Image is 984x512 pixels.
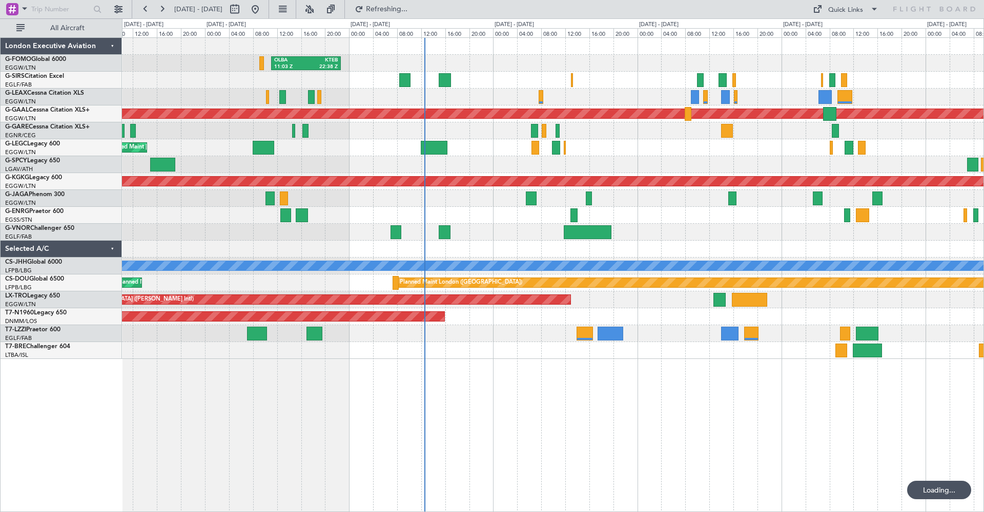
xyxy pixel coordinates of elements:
span: G-VNOR [5,225,30,231]
span: G-JAGA [5,191,29,198]
a: EGGW/LTN [5,301,36,308]
div: 04:00 [661,28,685,37]
div: 00:00 [493,28,517,37]
a: EGGW/LTN [5,64,36,72]
a: EGNR/CEG [5,132,36,139]
span: G-SIRS [5,73,25,79]
div: 20:00 [325,28,349,37]
div: 16:00 [157,28,181,37]
div: [DATE] - [DATE] [351,20,390,29]
a: EGLF/FAB [5,81,32,89]
div: [DATE] - [DATE] [495,20,534,29]
a: EGLF/FAB [5,334,32,342]
a: T7-LZZIPraetor 600 [5,327,60,333]
a: EGGW/LTN [5,148,36,156]
div: 12:00 [133,28,157,37]
div: 04:00 [229,28,253,37]
div: 20:00 [901,28,926,37]
div: 08:00 [397,28,421,37]
div: 20:00 [181,28,205,37]
div: 04:00 [950,28,974,37]
button: Quick Links [808,1,884,17]
div: 16:00 [445,28,469,37]
div: 00:00 [205,28,229,37]
div: 16:00 [589,28,613,37]
a: G-SPCYLegacy 650 [5,158,60,164]
div: 20:00 [613,28,638,37]
a: EGSS/STN [5,216,32,224]
button: Refreshing... [350,1,412,17]
span: [DATE] - [DATE] [174,5,222,14]
div: 00:00 [782,28,806,37]
a: G-SIRSCitation Excel [5,73,64,79]
a: LGAV/ATH [5,165,33,173]
div: 04:00 [806,28,830,37]
a: EGGW/LTN [5,115,36,122]
div: 00:00 [349,28,373,37]
a: DNMM/LOS [5,317,37,325]
div: 12:00 [853,28,877,37]
div: 08:00 [253,28,277,37]
span: G-LEGC [5,141,27,147]
div: OLBA [274,57,306,64]
a: G-KGKGLegacy 600 [5,175,62,181]
a: LFPB/LBG [5,267,32,274]
div: 12:00 [421,28,445,37]
span: G-SPCY [5,158,27,164]
span: All Aircraft [27,25,108,32]
span: G-GARE [5,124,29,130]
button: All Aircraft [11,20,111,36]
div: [DATE] - [DATE] [639,20,679,29]
a: G-LEGCLegacy 600 [5,141,60,147]
a: G-LEAXCessna Citation XLS [5,90,84,96]
div: 04:00 [517,28,541,37]
span: T7-LZZI [5,327,26,333]
div: Quick Links [828,5,863,15]
span: LX-TRO [5,293,27,299]
div: 00:00 [926,28,950,37]
div: 12:00 [277,28,301,37]
a: EGGW/LTN [5,199,36,207]
div: 12:00 [709,28,733,37]
a: LX-TROLegacy 650 [5,293,60,299]
a: G-GARECessna Citation XLS+ [5,124,90,130]
span: G-LEAX [5,90,27,96]
div: 22:38 Z [306,63,338,71]
div: 11:03 Z [274,63,306,71]
a: G-ENRGPraetor 600 [5,208,64,215]
span: G-KGKG [5,175,29,181]
div: Planned Maint London ([GEOGRAPHIC_DATA]) [400,275,522,290]
span: G-FOMO [5,56,31,62]
div: 04:00 [373,28,397,37]
a: CS-JHHGlobal 6000 [5,259,62,265]
a: CS-DOUGlobal 6500 [5,276,64,282]
div: 08:00 [830,28,854,37]
div: [DATE] - [DATE] [207,20,246,29]
div: [DATE] - [DATE] [927,20,967,29]
div: 08:00 [541,28,565,37]
a: G-JAGAPhenom 300 [5,191,65,198]
a: G-FOMOGlobal 6000 [5,56,66,62]
div: 12:00 [565,28,589,37]
span: G-ENRG [5,208,29,215]
a: G-VNORChallenger 650 [5,225,74,231]
div: 16:00 [877,28,901,37]
a: LFPB/LBG [5,284,32,291]
span: T7-N1960 [5,310,34,316]
a: LTBA/ISL [5,351,28,359]
div: 16:00 [301,28,325,37]
a: EGLF/FAB [5,233,32,241]
a: T7-BREChallenger 604 [5,344,70,350]
div: 08:00 [685,28,709,37]
span: G-GAAL [5,107,29,113]
span: CS-JHH [5,259,27,265]
span: Refreshing... [365,6,408,13]
div: 20:00 [469,28,494,37]
div: KTEB [306,57,338,64]
div: 20:00 [757,28,782,37]
a: EGGW/LTN [5,182,36,190]
div: [DATE] - [DATE] [783,20,823,29]
div: 00:00 [638,28,662,37]
div: 16:00 [733,28,757,37]
a: T7-N1960Legacy 650 [5,310,67,316]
